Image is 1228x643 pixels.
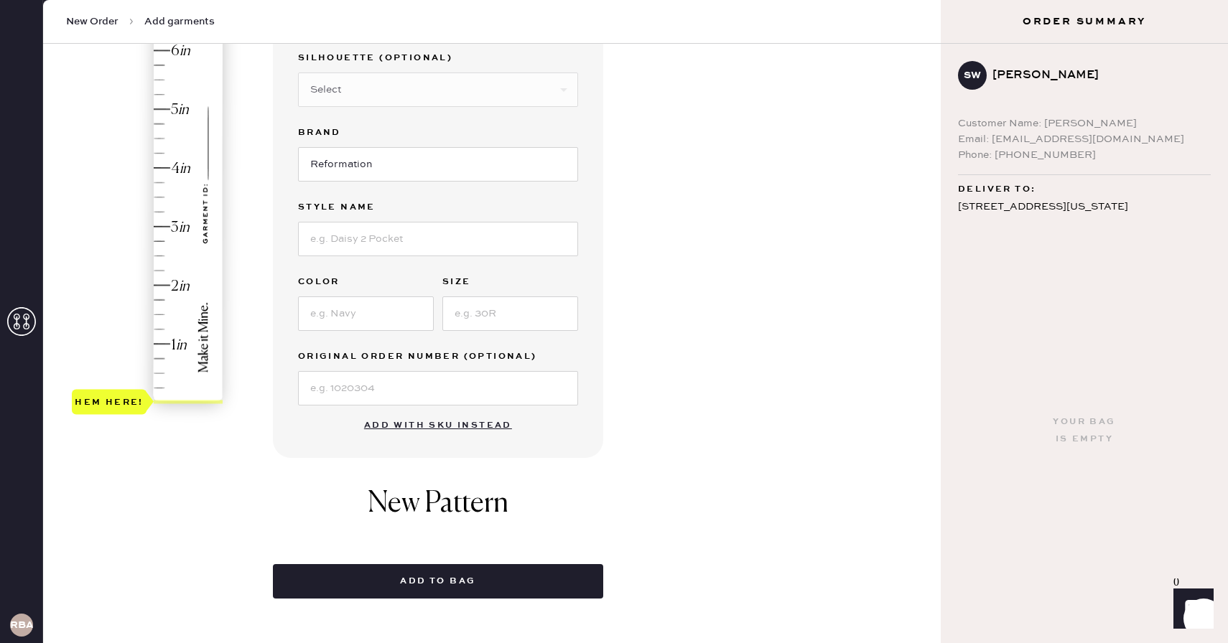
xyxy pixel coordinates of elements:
[941,14,1228,29] h3: Order Summary
[368,487,508,535] h1: New Pattern
[298,147,578,182] input: Brand name
[992,67,1199,84] div: [PERSON_NAME]
[10,620,33,630] h3: RBA
[66,14,118,29] span: New Order
[298,371,578,405] input: e.g. 1020304
[958,131,1211,147] div: Email: [EMAIL_ADDRESS][DOMAIN_NAME]
[298,296,434,331] input: e.g. Navy
[298,348,578,365] label: Original Order Number (Optional)
[958,181,1036,198] span: Deliver to:
[964,70,981,80] h3: SW
[355,411,521,440] button: Add with SKU instead
[1160,578,1222,640] iframe: Front Chat
[1053,413,1115,448] div: Your bag is empty
[298,124,578,141] label: Brand
[958,198,1211,253] div: [STREET_ADDRESS][US_STATE] unit 612 [GEOGRAPHIC_DATA] , MA 02111
[273,564,603,599] button: Add to bag
[442,273,578,291] label: Size
[75,393,144,410] div: Hem here!
[442,296,578,331] input: e.g. 30R
[958,116,1211,131] div: Customer Name: [PERSON_NAME]
[298,273,434,291] label: Color
[298,222,578,256] input: e.g. Daisy 2 Pocket
[298,199,578,216] label: Style name
[958,147,1211,163] div: Phone: [PHONE_NUMBER]
[298,50,578,67] label: Silhouette (optional)
[144,14,215,29] span: Add garments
